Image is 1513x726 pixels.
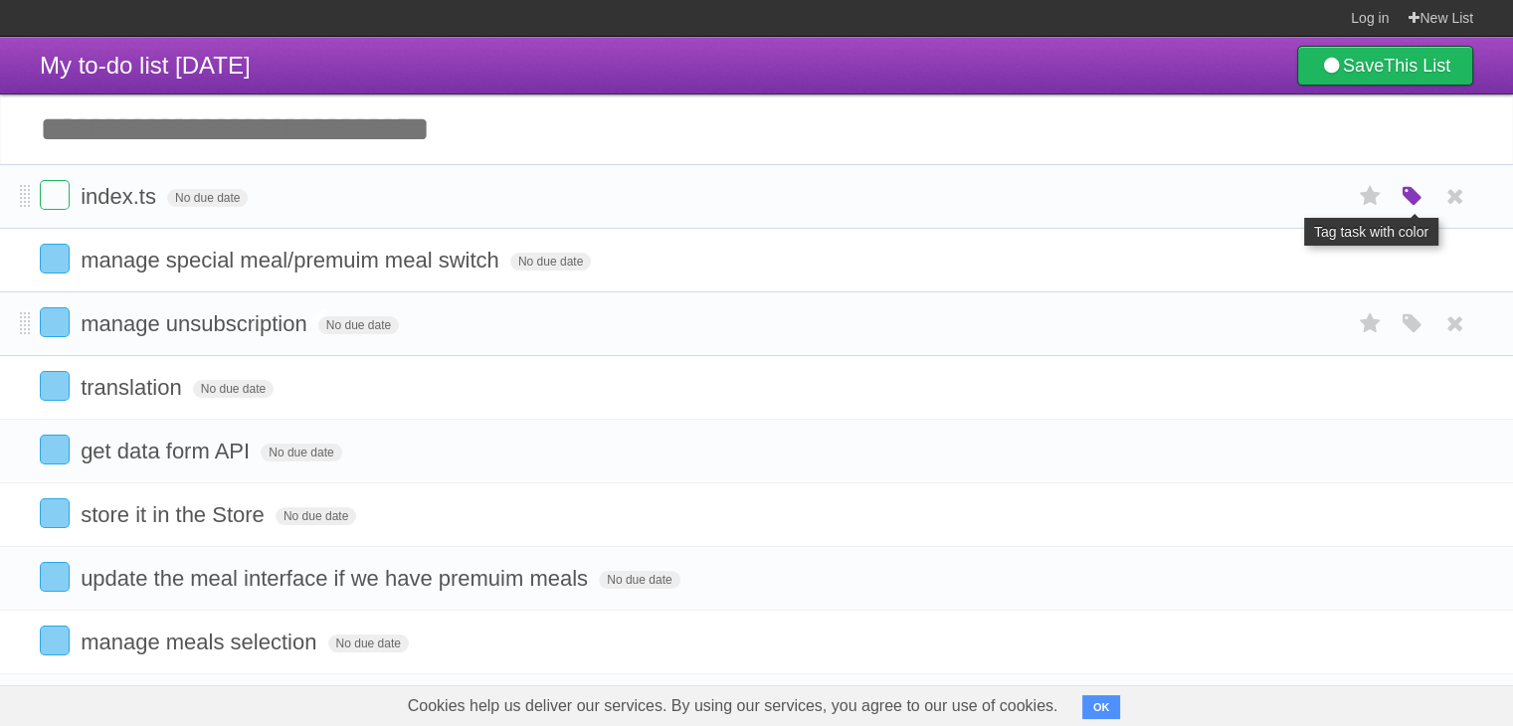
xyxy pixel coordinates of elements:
label: Star task [1352,180,1390,213]
span: No due date [167,189,248,207]
span: No due date [328,635,409,652]
span: store it in the Store [81,502,270,527]
span: manage special meal/premuim meal switch [81,248,504,272]
label: Done [40,435,70,464]
span: No due date [599,571,679,589]
span: index.ts [81,184,161,209]
span: My to-do list [DATE] [40,52,251,79]
span: No due date [276,507,356,525]
b: This List [1384,56,1450,76]
span: manage unsubscription [81,311,311,336]
span: No due date [261,444,341,461]
span: No due date [318,316,399,334]
span: Cookies help us deliver our services. By using our services, you agree to our use of cookies. [388,686,1078,726]
label: Done [40,244,70,273]
label: Done [40,307,70,337]
a: SaveThis List [1297,46,1473,86]
label: Done [40,562,70,592]
span: get data form API [81,439,255,463]
span: No due date [510,253,591,271]
label: Star task [1352,307,1390,340]
span: update the meal interface if we have premuim meals [81,566,593,591]
span: No due date [193,380,274,398]
span: translation [81,375,187,400]
span: manage meals selection [81,630,321,654]
button: OK [1082,695,1121,719]
label: Done [40,498,70,528]
label: Done [40,180,70,210]
label: Done [40,626,70,655]
label: Done [40,371,70,401]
